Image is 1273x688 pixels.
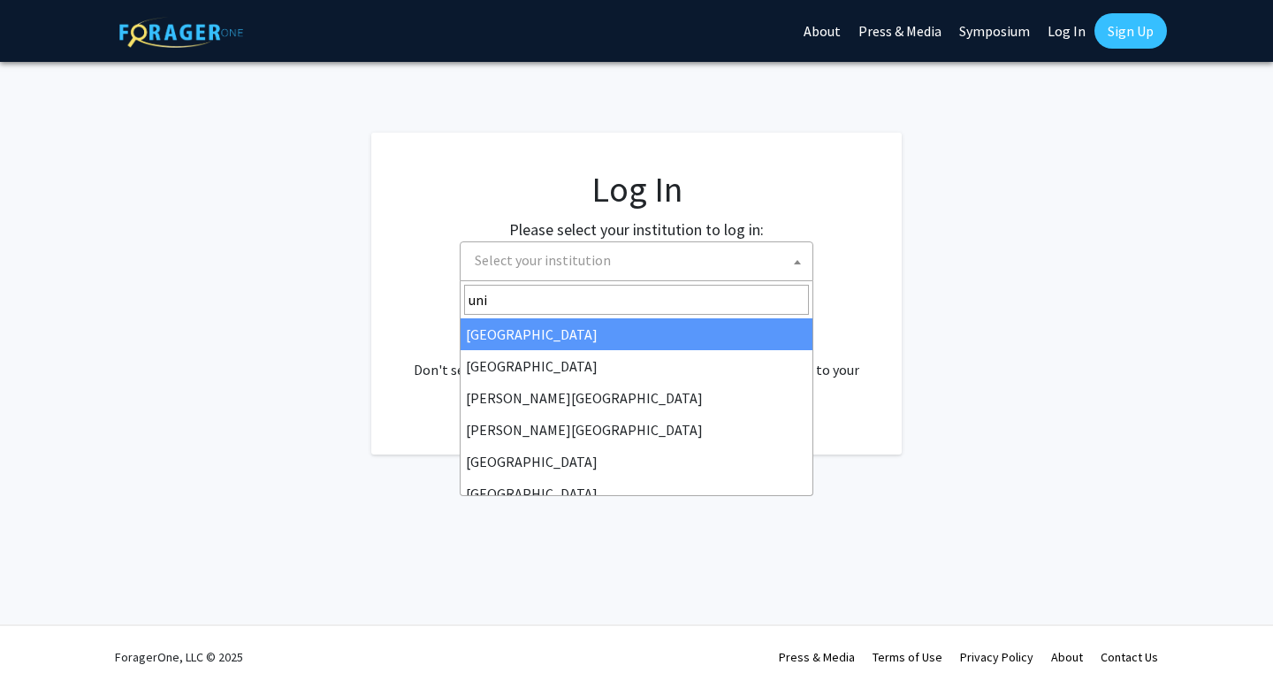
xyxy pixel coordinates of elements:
li: [GEOGRAPHIC_DATA] [461,446,812,478]
li: [GEOGRAPHIC_DATA] [461,350,812,382]
span: Select your institution [468,242,812,279]
a: Terms of Use [873,649,942,665]
a: Press & Media [779,649,855,665]
img: ForagerOne Logo [119,17,243,48]
li: [PERSON_NAME][GEOGRAPHIC_DATA] [461,414,812,446]
li: [GEOGRAPHIC_DATA] [461,478,812,509]
iframe: Chat [13,608,75,675]
div: No account? . Don't see your institution? about bringing ForagerOne to your institution. [407,317,866,401]
span: Select your institution [475,251,611,269]
span: Select your institution [460,241,813,281]
li: [PERSON_NAME][GEOGRAPHIC_DATA] [461,382,812,414]
li: [GEOGRAPHIC_DATA] [461,318,812,350]
a: Contact Us [1101,649,1158,665]
label: Please select your institution to log in: [509,218,764,241]
a: About [1051,649,1083,665]
a: Privacy Policy [960,649,1033,665]
div: ForagerOne, LLC © 2025 [115,626,243,688]
h1: Log In [407,168,866,210]
a: Sign Up [1094,13,1167,49]
input: Search [464,285,809,315]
